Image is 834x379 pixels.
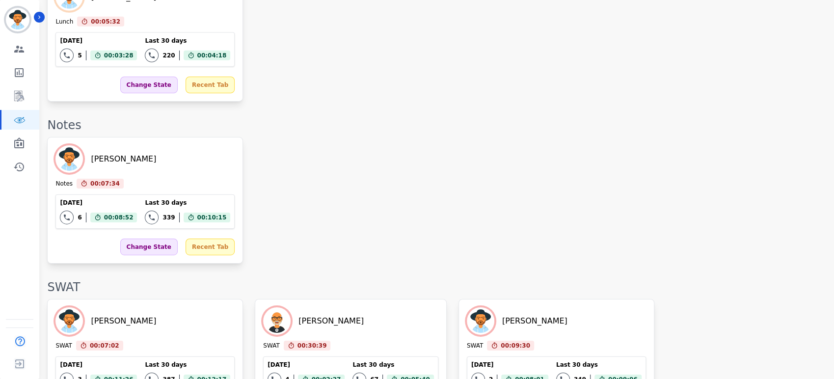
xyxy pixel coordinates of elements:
div: SWAT [467,342,483,351]
div: 5 [78,52,81,59]
span: 00:03:28 [104,51,134,60]
div: [DATE] [60,361,137,369]
div: Last 30 days [145,361,230,369]
div: SWAT [263,342,279,351]
div: Notes [55,180,73,189]
span: 00:05:32 [91,17,120,27]
div: SWAT [47,279,824,295]
div: Recent Tab [186,77,235,93]
div: Lunch [55,18,73,27]
img: Avatar [55,307,83,335]
div: Last 30 days [556,361,642,369]
span: 00:10:15 [197,213,227,222]
img: Avatar [55,145,83,173]
div: [DATE] [268,361,345,369]
div: SWAT [55,342,72,351]
div: [DATE] [60,37,137,45]
span: 00:08:52 [104,213,134,222]
span: 00:07:02 [90,341,119,351]
div: [DATE] [471,361,548,369]
div: Change State [120,239,178,255]
span: 00:07:34 [90,179,120,189]
div: Last 30 days [145,37,230,45]
img: Avatar [467,307,494,335]
div: [PERSON_NAME] [91,315,156,327]
div: 220 [162,52,175,59]
span: 00:04:18 [197,51,227,60]
img: Bordered avatar [6,8,29,31]
span: 00:09:30 [501,341,530,351]
div: 339 [162,214,175,221]
div: Change State [120,77,178,93]
div: 6 [78,214,81,221]
img: Avatar [263,307,291,335]
div: Recent Tab [186,239,235,255]
span: 00:30:39 [297,341,327,351]
div: [DATE] [60,199,137,207]
div: [PERSON_NAME] [298,315,364,327]
div: Last 30 days [145,199,230,207]
div: [PERSON_NAME] [91,153,156,165]
div: [PERSON_NAME] [502,315,567,327]
div: Notes [47,117,824,133]
div: Last 30 days [352,361,433,369]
